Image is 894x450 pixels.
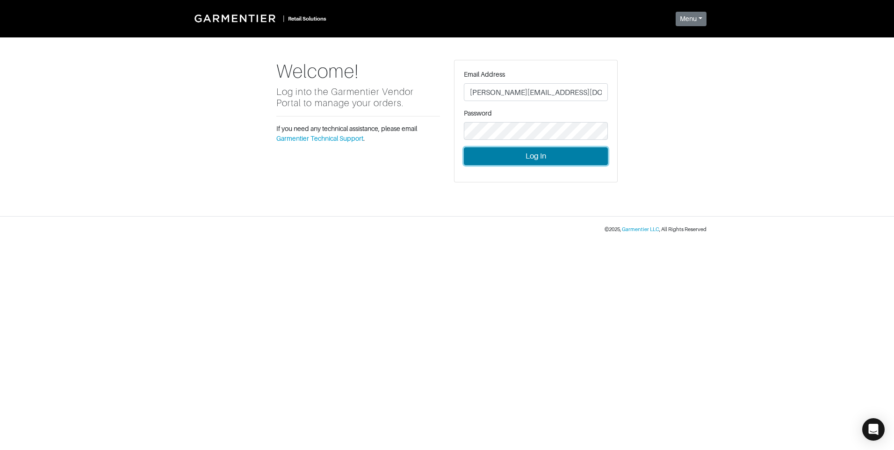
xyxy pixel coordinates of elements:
[464,109,492,118] label: Password
[862,418,885,441] div: Open Intercom Messenger
[189,9,283,27] img: Garmentier
[464,147,608,165] button: Log In
[276,135,363,142] a: Garmentier Technical Support
[283,14,284,23] div: |
[605,226,707,232] small: © 2025 , , All Rights Reserved
[464,70,505,80] label: Email Address
[187,7,330,29] a: |Retail Solutions
[622,226,659,232] a: Garmentier LLC
[288,16,326,22] small: Retail Solutions
[276,86,440,109] h5: Log into the Garmentier Vendor Portal to manage your orders.
[276,60,440,82] h1: Welcome!
[276,124,440,144] p: If you need any technical assistance, please email .
[676,12,707,26] button: Menu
